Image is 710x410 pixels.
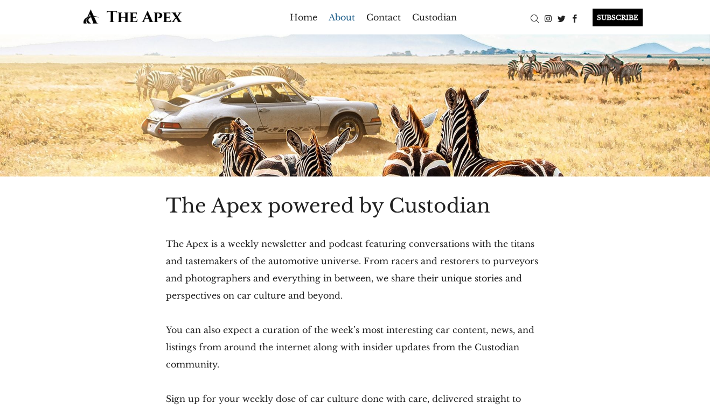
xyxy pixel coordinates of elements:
[166,194,544,218] h1: The Apex powered by Custodian
[67,9,198,24] img: The Apex by Custodian
[290,9,317,26] a: Home
[541,12,555,23] a: Instagram
[593,9,643,26] div: SUBSCRIBE
[568,12,582,23] a: Facebook
[528,12,541,23] a: Search
[582,9,643,26] a: SUBSCRIBE
[329,9,355,26] a: About
[166,321,544,373] p: You can also expect a curation of the week’s most interesting car content, news, and listings fro...
[166,235,544,304] p: The Apex is a weekly newsletter and podcast featuring conversations with the titans and tastemake...
[555,12,568,23] a: Twitter
[366,9,401,26] a: Contact
[412,9,457,26] a: Custodian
